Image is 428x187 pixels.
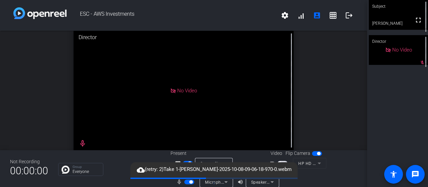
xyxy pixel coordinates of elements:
span: No Video [392,47,412,53]
mat-icon: mic_none [176,178,184,186]
button: signal_cellular_alt [293,7,309,23]
span: (retry: 2) Take 1-[PERSON_NAME]-2025-10-08-09-06-18-970-0.webm [133,166,295,174]
span: ▼ [212,180,217,186]
span: Speakers (Realtek(R) Audio) [251,179,306,185]
div: Director [369,35,428,48]
mat-icon: grid_on [329,11,337,19]
span: 00:00:00 [10,163,48,179]
img: white-gradient.svg [13,7,67,19]
img: Chat Icon [62,166,70,174]
mat-icon: cloud_upload [137,166,145,174]
mat-icon: volume_up [237,178,245,186]
mat-icon: message [411,170,419,178]
p: Group [73,165,100,169]
div: Director [74,28,294,46]
span: ESC - AWS Investments [67,7,277,23]
div: Not Recording [10,158,48,165]
mat-icon: fullscreen [414,16,422,24]
mat-icon: settings [281,11,289,19]
span: Flip Camera [286,150,310,157]
div: Present [171,150,237,157]
mat-icon: screen_share_outline [175,159,183,167]
span: Video [271,150,282,157]
span: No Video [177,87,197,93]
mat-icon: logout [345,11,353,19]
mat-icon: videocam_outline [270,159,278,167]
mat-icon: accessibility [390,170,398,178]
span: Microphone Array (Intel® Smart Sound Technology (Intel® SST)) [205,179,331,185]
mat-icon: account_box [313,11,321,19]
p: Everyone [73,170,100,174]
